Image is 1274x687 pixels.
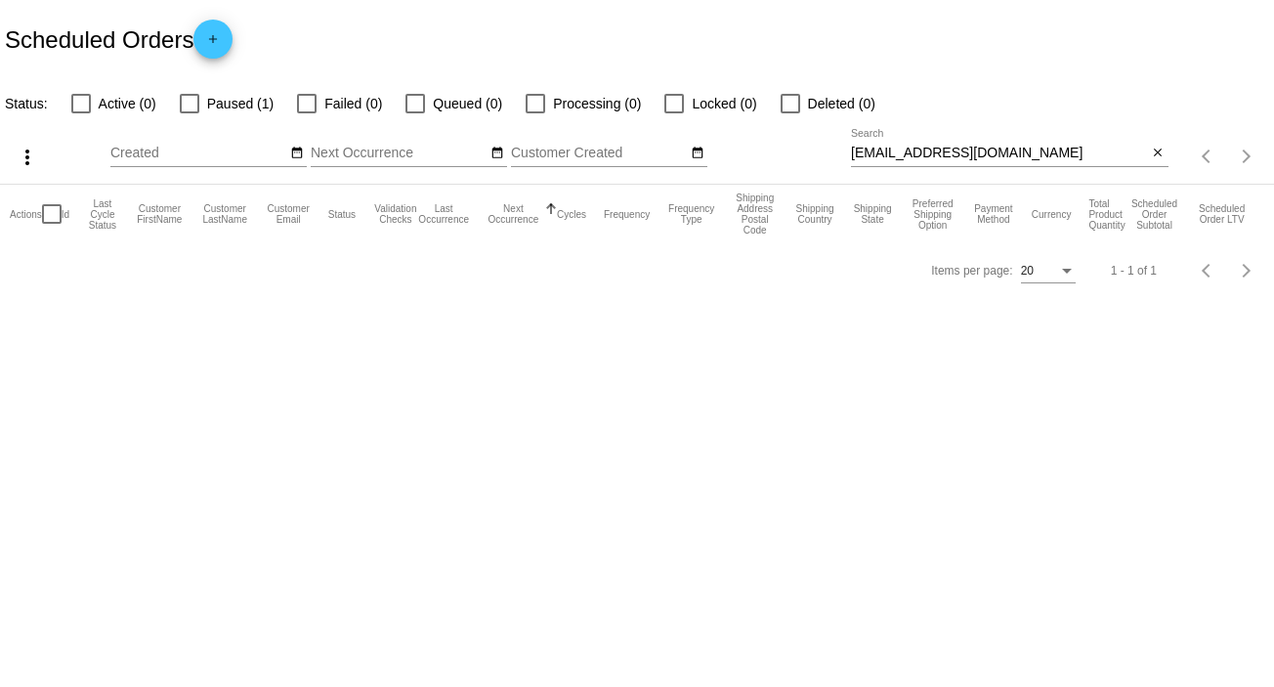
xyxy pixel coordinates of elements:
[1032,208,1072,220] button: Change sorting for CurrencyIso
[1021,264,1034,278] span: 20
[490,146,504,161] mat-icon: date_range
[692,92,756,115] span: Locked (0)
[973,203,1014,225] button: Change sorting for PaymentMethod.Type
[207,92,274,115] span: Paused (1)
[910,198,955,231] button: Change sorting for PreferredShippingOption
[1188,251,1227,290] button: Previous page
[136,203,184,225] button: Change sorting for CustomerFirstName
[1129,198,1180,231] button: Change sorting for Subtotal
[667,203,715,225] button: Change sorting for FrequencyType
[557,208,586,220] button: Change sorting for Cycles
[87,198,118,231] button: Change sorting for LastProcessingCycleId
[5,20,233,59] h2: Scheduled Orders
[311,146,487,161] input: Next Occurrence
[433,92,502,115] span: Queued (0)
[373,185,418,243] mat-header-cell: Validation Checks
[1151,146,1165,161] mat-icon: close
[5,96,48,111] span: Status:
[1227,251,1266,290] button: Next page
[691,146,704,161] mat-icon: date_range
[488,203,539,225] button: Change sorting for NextOccurrenceUtc
[290,146,304,161] mat-icon: date_range
[16,146,39,169] mat-icon: more_vert
[1148,144,1168,164] button: Clear
[10,185,42,243] mat-header-cell: Actions
[110,146,286,161] input: Created
[1088,185,1128,243] mat-header-cell: Total Product Quantity
[328,208,356,220] button: Change sorting for Status
[1197,203,1246,225] button: Change sorting for LifetimeValue
[1227,137,1266,176] button: Next page
[853,203,893,225] button: Change sorting for ShippingState
[794,203,834,225] button: Change sorting for ShippingCountry
[1111,264,1157,278] div: 1 - 1 of 1
[1188,137,1227,176] button: Previous page
[267,203,311,225] button: Change sorting for CustomerEmail
[511,146,687,161] input: Customer Created
[62,208,69,220] button: Change sorting for Id
[931,264,1012,278] div: Items per page:
[201,32,225,56] mat-icon: add
[201,203,249,225] button: Change sorting for CustomerLastName
[604,208,650,220] button: Change sorting for Frequency
[553,92,641,115] span: Processing (0)
[733,193,777,236] button: Change sorting for ShippingPostcode
[808,92,875,115] span: Deleted (0)
[99,92,156,115] span: Active (0)
[324,92,382,115] span: Failed (0)
[418,203,470,225] button: Change sorting for LastOccurrenceUtc
[1021,265,1076,279] mat-select: Items per page:
[851,146,1148,161] input: Search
